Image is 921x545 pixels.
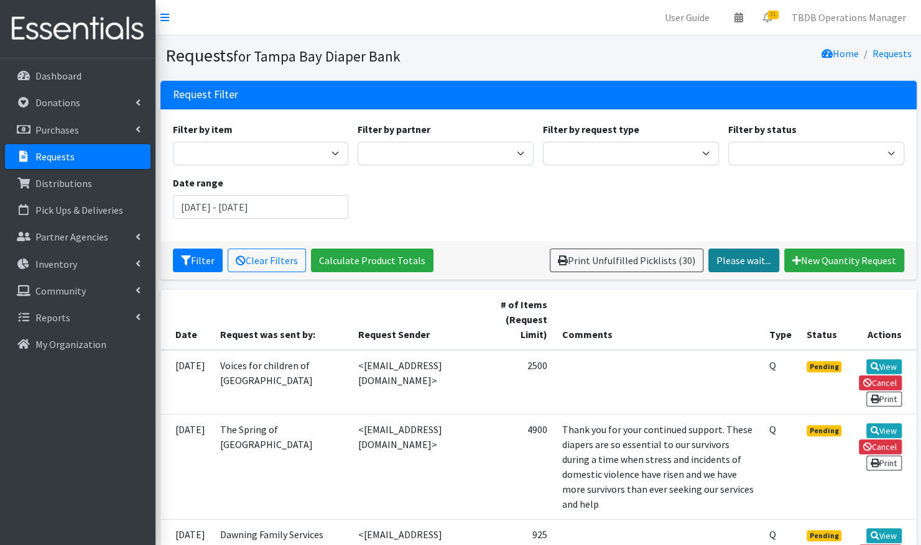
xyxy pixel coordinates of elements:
abbr: Quantity [769,423,776,436]
img: HumanEssentials [5,8,150,50]
td: 2500 [488,350,555,414]
a: Calculate Product Totals [311,249,433,272]
a: Reports [5,305,150,330]
a: Print [866,392,902,406]
td: <[EMAIL_ADDRESS][DOMAIN_NAME]> [351,414,488,519]
th: Type [762,290,799,350]
a: View [866,423,902,438]
td: Thank you for your continued support. These diapers are so essential to our survivors during a ti... [555,414,762,519]
a: Dashboard [5,63,150,88]
td: 4900 [488,414,555,519]
label: Date range [173,175,223,190]
p: Partner Agencies [35,231,108,243]
button: Filter [173,249,223,272]
a: Clear Filters [228,249,306,272]
span: Pending [807,361,842,372]
p: Dashboard [35,70,81,82]
a: Print [866,456,902,470]
input: January 1, 2011 - December 31, 2011 [173,195,349,219]
td: <[EMAIL_ADDRESS][DOMAIN_NAME]> [351,350,488,414]
a: Pick Ups & Deliveries [5,198,150,222]
abbr: Quantity [769,528,776,541]
th: Comments [555,290,762,350]
label: Filter by item [173,122,233,137]
label: Filter by status [728,122,797,137]
a: User Guide [655,5,720,30]
p: Pick Ups & Deliveries [35,204,123,216]
a: Print Unfulfilled Picklists (30) [550,249,703,272]
label: Filter by request type [543,122,639,137]
th: # of Items (Request Limit) [488,290,555,350]
a: Community [5,278,150,303]
td: Voices for children of [GEOGRAPHIC_DATA] [213,350,351,414]
th: Request was sent by: [213,290,351,350]
a: Please wait... [708,249,779,272]
a: Cancel [859,375,902,390]
p: My Organization [35,338,106,350]
a: View [866,528,902,543]
a: Partner Agencies [5,224,150,249]
a: TBDB Operations Manager [782,5,916,30]
p: Inventory [35,258,77,270]
label: Filter by partner [358,122,430,137]
td: [DATE] [160,350,213,414]
p: Requests [35,150,75,163]
a: Inventory [5,252,150,277]
th: Request Sender [351,290,488,350]
a: Distributions [5,171,150,196]
small: for Tampa Bay Diaper Bank [233,47,400,65]
a: Cancel [859,439,902,454]
p: Purchases [35,124,79,136]
p: Donations [35,96,80,109]
a: Home [821,47,859,60]
a: Requests [5,144,150,169]
th: Actions [849,290,916,350]
span: 31 [767,11,779,19]
span: Pending [807,425,842,436]
a: Requests [872,47,912,60]
a: New Quantity Request [784,249,904,272]
p: Distributions [35,177,92,190]
h1: Requests [165,45,534,66]
a: 31 [753,5,782,30]
a: Purchases [5,117,150,142]
a: Donations [5,90,150,115]
td: The Spring of [GEOGRAPHIC_DATA] [213,414,351,519]
td: [DATE] [160,414,213,519]
p: Reports [35,311,70,324]
span: Pending [807,530,842,541]
a: View [866,359,902,374]
th: Status [799,290,849,350]
a: My Organization [5,332,150,357]
th: Date [160,290,213,350]
p: Community [35,285,86,297]
abbr: Quantity [769,359,776,372]
h3: Request Filter [173,88,238,101]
